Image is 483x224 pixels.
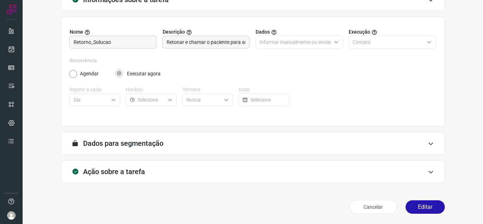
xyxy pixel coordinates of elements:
[70,57,436,64] label: Recorrência
[126,86,176,93] label: Horário:
[74,94,108,106] input: Selecione
[70,28,83,36] span: Nome
[186,94,221,106] input: Selecione
[127,70,161,77] label: Executar agora
[74,36,152,48] input: Digite o nome para a sua tarefa.
[83,139,163,148] h3: Dados para segmentação
[7,211,16,220] img: avatar-user-boy.jpg
[163,28,185,36] span: Descrição
[6,4,17,15] img: Logo
[83,167,145,176] h3: Ação sobre a tarefa
[239,86,289,93] label: Data:
[167,36,245,48] input: Forneça uma breve descrição da sua tarefa.
[80,70,99,77] label: Agendar
[250,94,285,106] input: Selecione
[406,200,445,214] button: Editar
[70,86,120,93] label: Repetir a cada:
[260,36,331,48] input: Selecione o tipo de envio
[256,28,270,36] span: Dados
[349,28,370,36] span: Execução
[138,94,164,106] input: Selecione
[349,200,397,214] button: Cancelar
[182,86,233,93] label: Termina:
[353,36,424,48] input: Selecione o tipo de envio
